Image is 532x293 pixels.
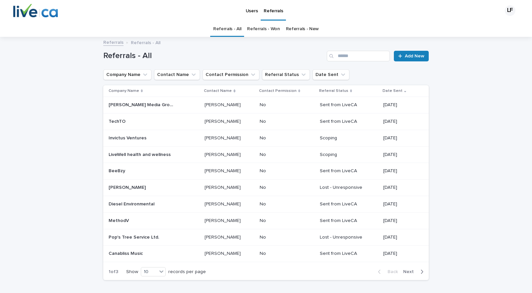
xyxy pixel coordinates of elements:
p: No [260,152,314,158]
p: [PERSON_NAME] [205,200,242,207]
button: Date Sent [312,69,349,80]
tr: MethodVMethodV [PERSON_NAME][PERSON_NAME] NoSent from LiveCA[DATE] [103,212,429,229]
a: Referrals [103,38,124,46]
p: Contact Permission [259,87,297,95]
p: Lost - Unresponsive [320,185,378,190]
p: No [260,185,314,190]
p: Diesel Environmental [109,200,156,207]
tr: Invictus VenturesInvictus Ventures [PERSON_NAME][PERSON_NAME] NoScoping[DATE] [103,130,429,146]
p: Sent from LiveCA [320,251,378,256]
tr: LiveWell health and wellnessLiveWell health and wellness [PERSON_NAME][PERSON_NAME] NoScoping[DATE] [103,146,429,163]
p: No [260,235,314,240]
button: Company Name [103,69,151,80]
p: Canabliss Music [109,250,144,256]
p: [PERSON_NAME] [205,233,242,240]
p: Lost - Unresponsive [320,235,378,240]
button: Contact Permission [203,69,259,80]
span: Next [403,269,418,274]
p: Scoping [320,135,378,141]
p: Contact Name [204,87,232,95]
tr: Canabliss MusicCanabliss Music [PERSON_NAME][PERSON_NAME] NoSent from LiveCA[DATE] [103,246,429,262]
p: [DATE] [383,168,418,174]
button: Back [373,269,400,275]
p: [DATE] [383,201,418,207]
p: Sent from LiveCA [320,201,378,207]
p: Sent from LiveCA [320,102,378,108]
p: [PERSON_NAME] [205,134,242,141]
p: No [260,119,314,124]
p: No [260,168,314,174]
tr: TechTOTechTO [PERSON_NAME][PERSON_NAME] NoSent from LiveCA[DATE] [103,113,429,130]
p: [PERSON_NAME] [205,117,242,124]
a: Referrals - Won [247,21,280,37]
p: [PERSON_NAME] [109,183,147,190]
p: TechTO [109,117,127,124]
p: [DATE] [383,235,418,240]
p: Show [126,269,138,275]
p: Sent from LiveCA [320,119,378,124]
div: LF [505,5,515,16]
span: Back [384,269,398,274]
p: [PERSON_NAME] [205,151,242,158]
tr: [PERSON_NAME] Media Group Inc.[PERSON_NAME] Media Group Inc. [PERSON_NAME][PERSON_NAME] NoSent fr... [103,97,429,113]
input: Search [327,51,390,61]
p: [DATE] [383,135,418,141]
h1: Referrals - All [103,51,324,61]
p: records per page [168,269,206,275]
p: [DATE] [383,185,418,190]
span: Add New [405,54,424,58]
a: Referrals - New [286,21,319,37]
p: [DATE] [383,102,418,108]
button: Contact Name [154,69,200,80]
p: Referral Status [319,87,348,95]
tr: Diesel EnvironmentalDiesel Environmental [PERSON_NAME][PERSON_NAME] NoSent from LiveCA[DATE] [103,196,429,212]
p: 1 of 3 [103,264,124,280]
p: LiveWell health and wellness [109,151,172,158]
p: Invictus Ventures [109,134,148,141]
tr: BeeBzyBeeBzy [PERSON_NAME][PERSON_NAME] NoSent from LiveCA[DATE] [103,163,429,180]
p: No [260,218,314,224]
p: [PERSON_NAME] [205,167,242,174]
p: Sent from LiveCA [320,218,378,224]
p: No [260,102,314,108]
div: 10 [141,268,157,275]
p: [DATE] [383,152,418,158]
p: BeeBzy [109,167,127,174]
p: No [260,201,314,207]
p: No [260,135,314,141]
a: Referrals - All [213,21,241,37]
p: Referrals - All [131,38,160,46]
p: No [260,251,314,256]
p: Date Sent [383,87,402,95]
p: [PERSON_NAME] [205,217,242,224]
p: Sent from LiveCA [320,168,378,174]
p: [PERSON_NAME] [205,101,242,108]
p: [DATE] [383,218,418,224]
p: Scoping [320,152,378,158]
p: [PERSON_NAME] [205,183,242,190]
p: [PERSON_NAME] Media Group Inc. [109,101,176,108]
button: Referral Status [262,69,310,80]
p: MethodV [109,217,130,224]
tr: Pop's Tree Service Ltd.Pop's Tree Service Ltd. [PERSON_NAME][PERSON_NAME] NoLost - Unresponsive[D... [103,229,429,246]
p: Pop's Tree Service Ltd. [109,233,160,240]
a: Add New [394,51,429,61]
p: [DATE] [383,251,418,256]
button: Next [400,269,429,275]
p: [DATE] [383,119,418,124]
p: Company Name [109,87,139,95]
p: [PERSON_NAME] [205,250,242,256]
img: W0LJ37ZJRoycoyQlQNXY [13,4,58,17]
tr: [PERSON_NAME][PERSON_NAME] [PERSON_NAME][PERSON_NAME] NoLost - Unresponsive[DATE] [103,180,429,196]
